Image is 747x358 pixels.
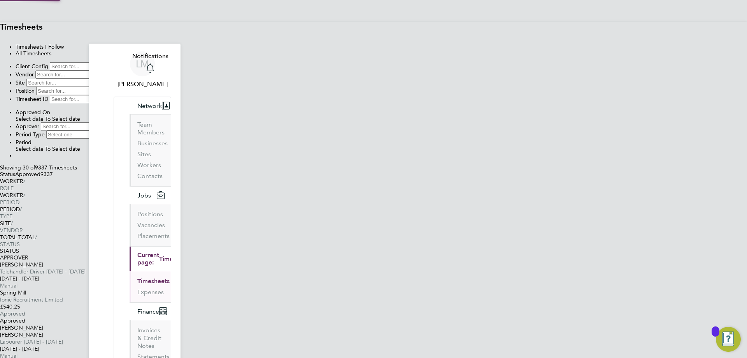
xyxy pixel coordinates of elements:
[130,303,173,320] button: Finance
[36,87,105,95] input: Search for...
[16,79,25,86] label: Site
[16,50,747,57] li: All Timesheets
[20,206,22,213] span: /
[23,164,35,171] span: 30 of
[137,192,151,199] span: Jobs
[716,327,741,352] button: Open Resource Center, 13 new notifications
[11,220,13,227] span: /
[23,164,77,171] span: 9337 Timesheets
[46,268,86,275] span: [DATE] - [DATE]
[23,178,25,185] span: /
[45,146,51,152] span: To
[114,51,171,89] a: LM[PERSON_NAME]
[23,192,25,199] span: /
[137,210,163,218] a: Positions
[16,139,32,146] label: Period
[132,51,168,61] span: Notifications
[159,255,191,263] span: Timesheets
[132,51,168,76] a: Notifications
[52,116,80,122] span: Select date
[137,251,159,266] span: Current page:
[137,172,163,180] a: Contacts
[130,204,171,246] div: Jobs
[16,116,44,122] span: Select date
[114,79,171,89] span: Laura Moody
[26,79,95,87] input: Search for...
[16,131,45,138] label: Period Type
[137,326,161,349] a: Invoices & Credit Notes
[16,71,34,78] label: Vendor
[137,121,165,136] a: Team Members
[50,95,119,103] input: Search for...
[137,150,151,158] a: Sites
[35,234,37,241] span: /
[50,62,119,71] input: Search for...
[137,221,165,229] a: Vacancies
[46,131,115,139] input: Select one
[24,338,63,345] span: [DATE] - [DATE]
[130,271,171,302] div: Current page:Timesheets
[137,277,170,285] a: Timesheets
[137,161,161,169] a: Workers
[130,247,205,271] button: Current page:Timesheets
[16,123,39,130] label: Approver
[16,44,747,50] li: Timesheets I Follow
[40,171,53,178] span: 9337
[16,109,50,116] label: Approved On
[137,288,164,296] a: Expenses
[15,171,53,178] label: Approved
[35,71,104,79] input: Search for...
[16,95,48,102] label: Timesheet ID
[137,232,170,240] a: Placements
[137,139,168,147] a: Businesses
[41,122,110,131] input: Search for...
[16,146,44,152] span: Select date
[52,146,80,152] span: Select date
[45,116,51,122] span: To
[16,87,35,94] label: Position
[130,97,176,114] button: Network
[130,187,171,204] button: Jobs
[137,308,159,315] span: Finance
[16,63,48,70] label: Client Config
[137,102,162,109] span: Network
